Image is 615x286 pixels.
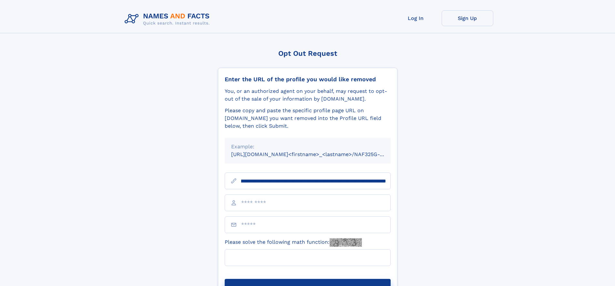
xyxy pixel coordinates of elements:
[225,87,391,103] div: You, or an authorized agent on your behalf, may request to opt-out of the sale of your informatio...
[122,10,215,28] img: Logo Names and Facts
[231,143,384,151] div: Example:
[225,107,391,130] div: Please copy and paste the specific profile page URL on [DOMAIN_NAME] you want removed into the Pr...
[225,238,362,247] label: Please solve the following math function:
[218,49,397,57] div: Opt Out Request
[442,10,493,26] a: Sign Up
[390,10,442,26] a: Log In
[225,76,391,83] div: Enter the URL of the profile you would like removed
[231,151,403,157] small: [URL][DOMAIN_NAME]<firstname>_<lastname>/NAF325G-xxxxxxxx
